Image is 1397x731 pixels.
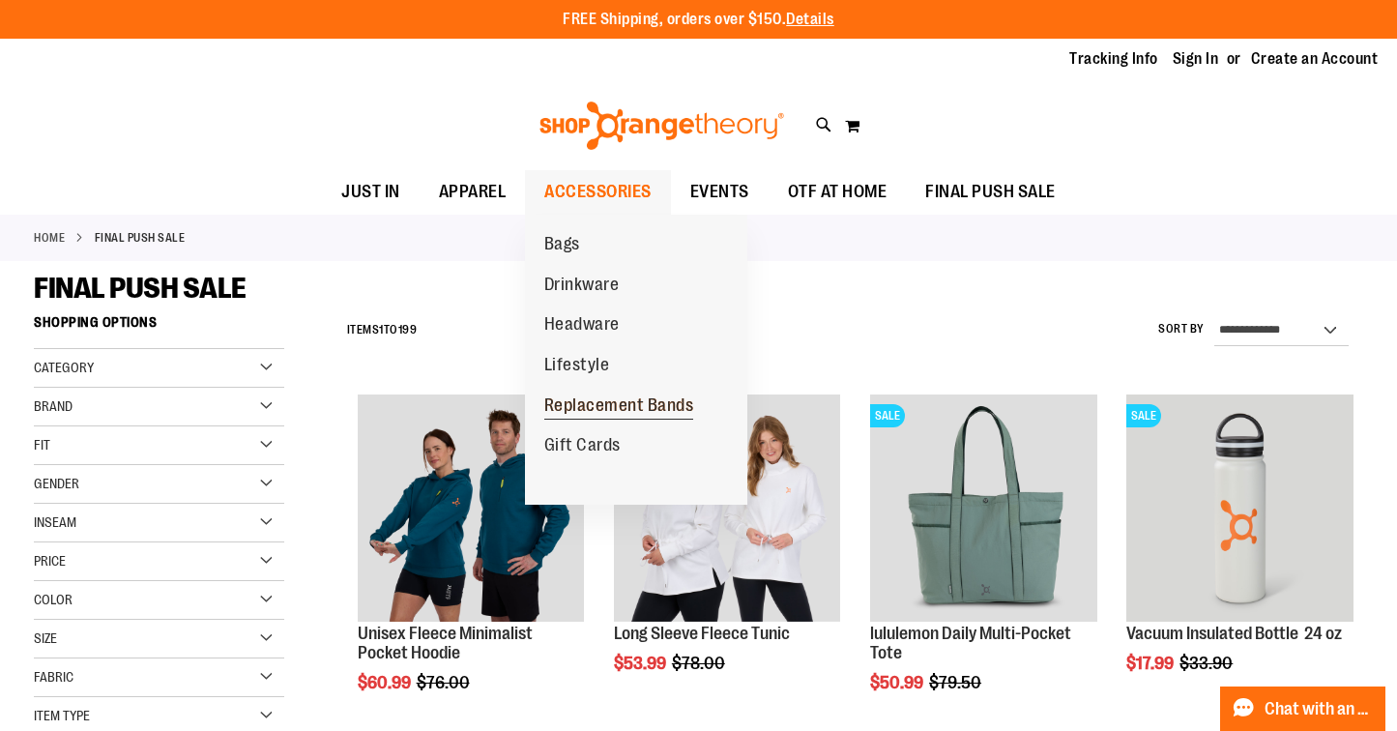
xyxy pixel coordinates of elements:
[788,170,888,214] span: OTF AT HOME
[563,9,834,31] p: FREE Shipping, orders over $150.
[34,398,73,414] span: Brand
[34,669,73,685] span: Fabric
[34,630,57,646] span: Size
[1126,624,1342,643] a: Vacuum Insulated Bottle 24 oz
[544,275,620,299] span: Drinkware
[544,435,621,459] span: Gift Cards
[34,553,66,569] span: Price
[614,395,841,625] a: Product image for Fleece Long SleeveSALE
[398,323,418,336] span: 199
[1173,48,1219,70] a: Sign In
[358,624,533,662] a: Unisex Fleece Minimalist Pocket Hoodie
[95,229,186,247] strong: FINAL PUSH SALE
[34,229,65,247] a: Home
[525,265,639,306] a: Drinkware
[870,624,1071,662] a: lululemon Daily Multi-Pocket Tote
[537,102,787,150] img: Shop Orangetheory
[379,323,384,336] span: 1
[34,272,247,305] span: FINAL PUSH SALE
[341,170,400,214] span: JUST IN
[786,11,834,28] a: Details
[525,215,747,505] ul: ACCESSORIES
[1126,395,1353,625] a: Vacuum Insulated Bottle 24 ozSALE
[358,395,585,625] a: Unisex Fleece Minimalist Pocket Hoodie
[358,673,414,692] span: $60.99
[671,170,769,215] a: EVENTS
[34,437,50,453] span: Fit
[614,395,841,622] img: Product image for Fleece Long Sleeve
[870,395,1097,625] a: lululemon Daily Multi-Pocket ToteSALE
[906,170,1075,214] a: FINAL PUSH SALE
[690,170,749,214] span: EVENTS
[1126,404,1161,427] span: SALE
[525,224,599,265] a: Bags
[1265,700,1374,718] span: Chat with an Expert
[525,305,639,345] a: Headware
[1179,654,1236,673] span: $33.90
[769,170,907,215] a: OTF AT HOME
[544,355,610,379] span: Lifestyle
[347,315,418,345] h2: Items to
[420,170,526,215] a: APPAREL
[925,170,1056,214] span: FINAL PUSH SALE
[34,592,73,607] span: Color
[604,385,851,721] div: product
[929,673,984,692] span: $79.50
[417,673,473,692] span: $76.00
[322,170,420,215] a: JUST IN
[544,314,620,338] span: Headware
[1220,687,1386,731] button: Chat with an Expert
[870,395,1097,622] img: lululemon Daily Multi-Pocket Tote
[34,708,90,723] span: Item Type
[525,386,713,426] a: Replacement Bands
[34,514,76,530] span: Inseam
[544,170,652,214] span: ACCESSORIES
[1251,48,1379,70] a: Create an Account
[34,476,79,491] span: Gender
[614,654,669,673] span: $53.99
[34,306,284,349] strong: Shopping Options
[1117,385,1363,721] div: product
[1126,395,1353,622] img: Vacuum Insulated Bottle 24 oz
[1069,48,1158,70] a: Tracking Info
[870,673,926,692] span: $50.99
[870,404,905,427] span: SALE
[358,395,585,622] img: Unisex Fleece Minimalist Pocket Hoodie
[525,170,671,215] a: ACCESSORIES
[439,170,507,214] span: APPAREL
[544,234,580,258] span: Bags
[1126,654,1177,673] span: $17.99
[544,395,694,420] span: Replacement Bands
[614,624,790,643] a: Long Sleeve Fleece Tunic
[525,425,640,466] a: Gift Cards
[34,360,94,375] span: Category
[1158,321,1205,337] label: Sort By
[525,345,629,386] a: Lifestyle
[672,654,728,673] span: $78.00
